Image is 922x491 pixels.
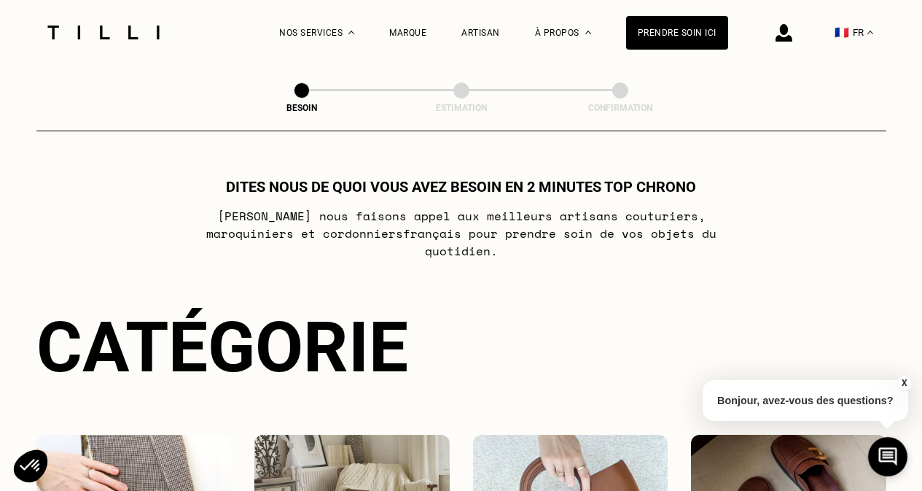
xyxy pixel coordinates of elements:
div: Catégorie [36,306,886,388]
a: Marque [389,28,426,38]
img: Menu déroulant à propos [585,31,591,34]
img: menu déroulant [867,31,873,34]
h1: Dites nous de quoi vous avez besoin en 2 minutes top chrono [226,178,696,196]
p: Bonjour, avez-vous des questions? [703,380,908,421]
span: 🇫🇷 [835,26,849,39]
div: Estimation [388,103,534,113]
div: Confirmation [547,103,693,113]
div: Besoin [229,103,375,113]
img: Logo du service de couturière Tilli [42,26,165,39]
img: Menu déroulant [348,31,354,34]
a: Prendre soin ici [626,16,728,50]
a: Artisan [461,28,500,38]
button: X [896,375,911,391]
p: [PERSON_NAME] nous faisons appel aux meilleurs artisans couturiers , maroquiniers et cordonniers ... [172,207,750,260]
img: icône connexion [776,24,792,42]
